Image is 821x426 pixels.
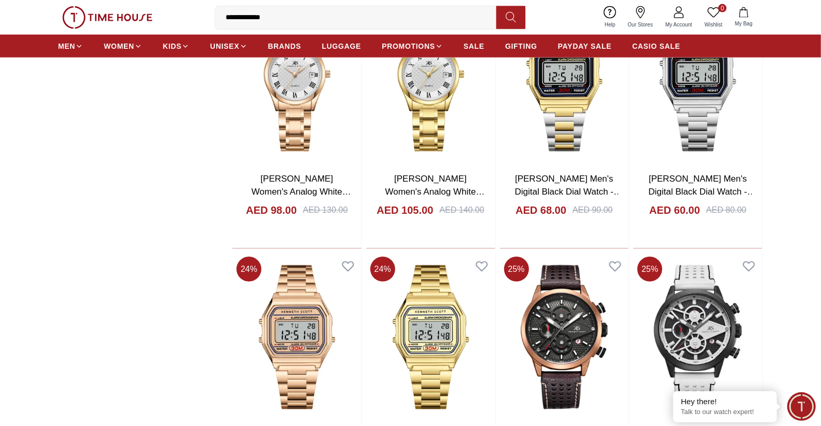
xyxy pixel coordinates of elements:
span: My Account [661,21,697,29]
img: Kenneth Scott Men's Digital Champagne Dial Watch - K25206-GBGC [366,253,495,422]
span: SALE [464,41,484,51]
a: LUGGAGE [322,37,361,56]
img: Kenneth Scott Men's Digital Rose Gold Dial Watch - K25206-RBKK [232,253,361,422]
div: Chat Widget [787,392,816,421]
span: PROMOTIONS [382,41,435,51]
span: 0 [718,4,727,12]
span: Our Stores [624,21,657,29]
img: Kenneth Scott Men's Chronograph Black Dial Watch - K25108-BLWB [633,253,762,422]
span: CASIO SALE [632,41,680,51]
img: Kenneth Scott Men's Chronograph Black Dial Watch - K25108-DLDB [500,253,629,422]
div: AED 90.00 [573,204,613,216]
div: AED 130.00 [303,204,347,216]
a: Help [599,4,622,31]
span: 25 % [504,257,529,282]
a: WOMEN [104,37,142,56]
a: SALE [464,37,484,56]
a: Our Stores [622,4,659,31]
span: PAYDAY SALE [558,41,611,51]
a: PAYDAY SALE [558,37,611,56]
p: Talk to our watch expert! [681,408,769,417]
span: 24 % [370,257,395,282]
a: BRANDS [268,37,301,56]
span: BRANDS [268,41,301,51]
span: LUGGAGE [322,41,361,51]
h4: AED 105.00 [377,203,434,217]
button: My Bag [729,5,759,30]
a: UNISEX [210,37,247,56]
span: KIDS [163,41,182,51]
a: 0Wishlist [699,4,729,31]
a: [PERSON_NAME] Men's Digital Black Dial Watch - K25206-TBTB [515,174,622,210]
span: WOMEN [104,41,134,51]
span: MEN [58,41,75,51]
span: 24 % [236,257,261,282]
span: Help [601,21,620,29]
span: 25 % [637,257,662,282]
h4: AED 60.00 [649,203,700,217]
a: GIFTING [505,37,537,56]
span: GIFTING [505,41,537,51]
div: AED 80.00 [706,204,746,216]
div: AED 140.00 [439,204,484,216]
a: [PERSON_NAME] Women's Analog White Dial Watch - K25504-KBKW [252,174,351,224]
h4: AED 98.00 [246,203,297,217]
h4: AED 68.00 [516,203,566,217]
div: Hey there! [681,396,769,407]
a: CASIO SALE [632,37,680,56]
a: [PERSON_NAME] Women's Analog White Dial Watch - K25504-GBGW [385,174,485,224]
img: ... [62,6,152,29]
span: My Bag [731,20,757,28]
a: PROMOTIONS [382,37,443,56]
a: [PERSON_NAME] Men's Digital Black Dial Watch - K25206-SBSB [649,174,756,210]
a: MEN [58,37,83,56]
span: Wishlist [701,21,727,29]
a: KIDS [163,37,189,56]
span: UNISEX [210,41,239,51]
